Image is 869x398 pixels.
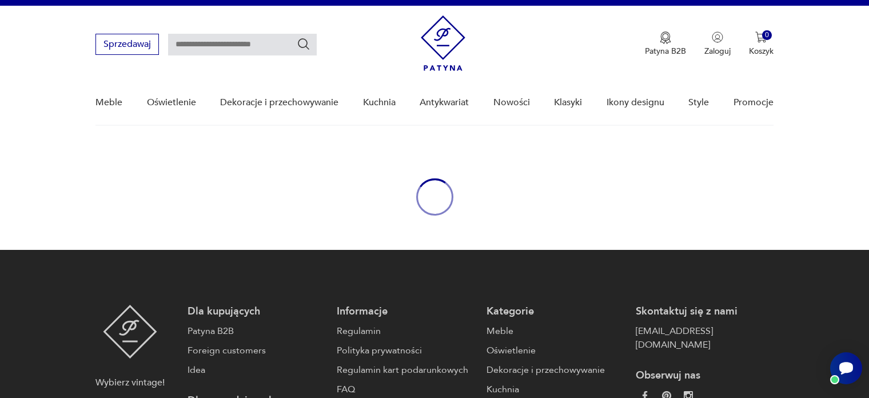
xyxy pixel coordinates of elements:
[636,305,774,319] p: Skontaktuj się z nami
[337,383,475,396] a: FAQ
[188,363,325,377] a: Idea
[421,15,465,71] img: Patyna - sklep z meblami i dekoracjami vintage
[337,344,475,357] a: Polityka prywatności
[636,324,774,352] a: [EMAIL_ADDRESS][DOMAIN_NAME]
[95,376,165,389] p: Wybierz vintage!
[645,46,686,57] p: Patyna B2B
[337,324,475,338] a: Regulamin
[688,81,709,125] a: Style
[95,34,159,55] button: Sprzedawaj
[487,363,624,377] a: Dekoracje i przechowywanie
[420,81,469,125] a: Antykwariat
[103,305,157,359] img: Patyna - sklep z meblami i dekoracjami vintage
[337,363,475,377] a: Regulamin kart podarunkowych
[487,305,624,319] p: Kategorie
[749,46,774,57] p: Koszyk
[830,352,862,384] iframe: Smartsupp widget button
[95,41,159,49] a: Sprzedawaj
[645,31,686,57] button: Patyna B2B
[734,81,774,125] a: Promocje
[337,305,475,319] p: Informacje
[749,31,774,57] button: 0Koszyk
[704,31,731,57] button: Zaloguj
[188,344,325,357] a: Foreign customers
[487,383,624,396] a: Kuchnia
[363,81,396,125] a: Kuchnia
[297,37,310,51] button: Szukaj
[188,305,325,319] p: Dla kupujących
[704,46,731,57] p: Zaloguj
[660,31,671,44] img: Ikona medalu
[645,31,686,57] a: Ikona medaluPatyna B2B
[762,30,772,40] div: 0
[554,81,582,125] a: Klasyki
[712,31,723,43] img: Ikonka użytkownika
[95,81,122,125] a: Meble
[755,31,767,43] img: Ikona koszyka
[487,344,624,357] a: Oświetlenie
[487,324,624,338] a: Meble
[636,369,774,383] p: Obserwuj nas
[188,324,325,338] a: Patyna B2B
[493,81,530,125] a: Nowości
[607,81,664,125] a: Ikony designu
[220,81,338,125] a: Dekoracje i przechowywanie
[147,81,196,125] a: Oświetlenie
